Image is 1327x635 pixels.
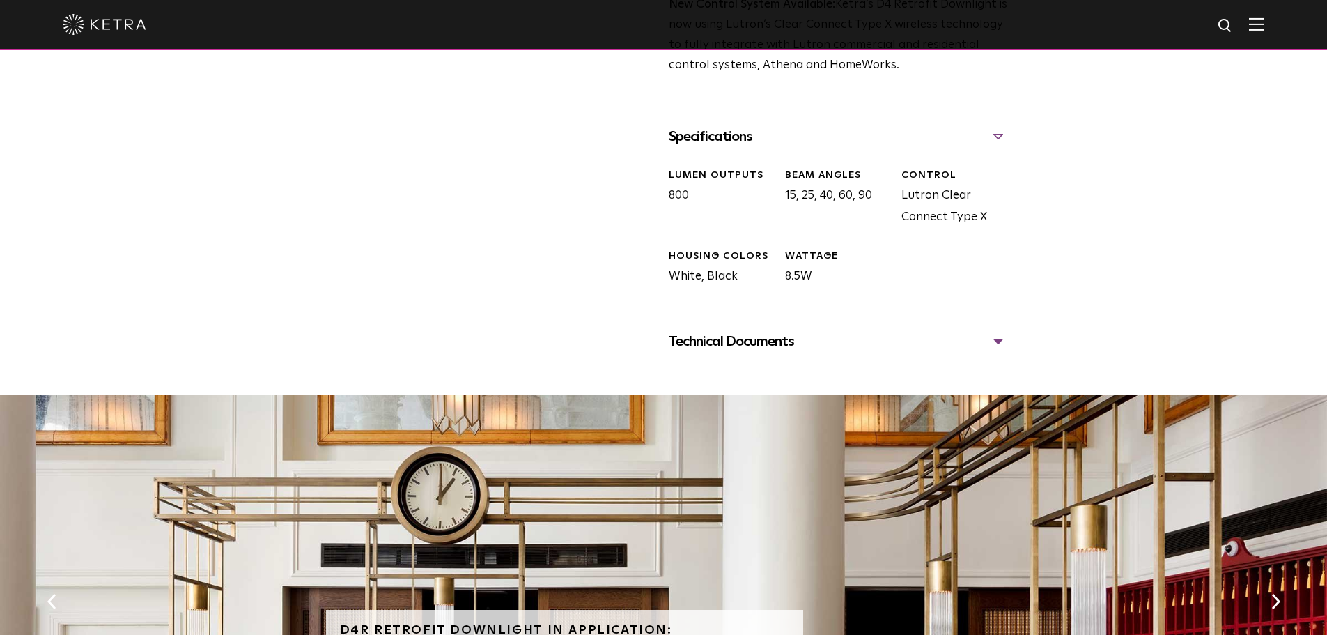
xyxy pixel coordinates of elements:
div: 800 [658,169,775,229]
div: CONTROL [901,169,1007,183]
div: 15, 25, 40, 60, 90 [775,169,891,229]
div: 8.5W [775,250,891,288]
div: Specifications [669,125,1008,148]
img: search icon [1217,17,1234,35]
button: Next [1268,592,1282,611]
button: Previous [45,592,59,611]
div: WATTAGE [785,250,891,263]
img: Hamburger%20Nav.svg [1249,17,1264,31]
div: Lutron Clear Connect Type X [891,169,1007,229]
div: Technical Documents [669,330,1008,353]
div: White, Black [658,250,775,288]
div: HOUSING COLORS [669,250,775,263]
div: LUMEN OUTPUTS [669,169,775,183]
div: Beam Angles [785,169,891,183]
img: ketra-logo-2019-white [63,14,146,35]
